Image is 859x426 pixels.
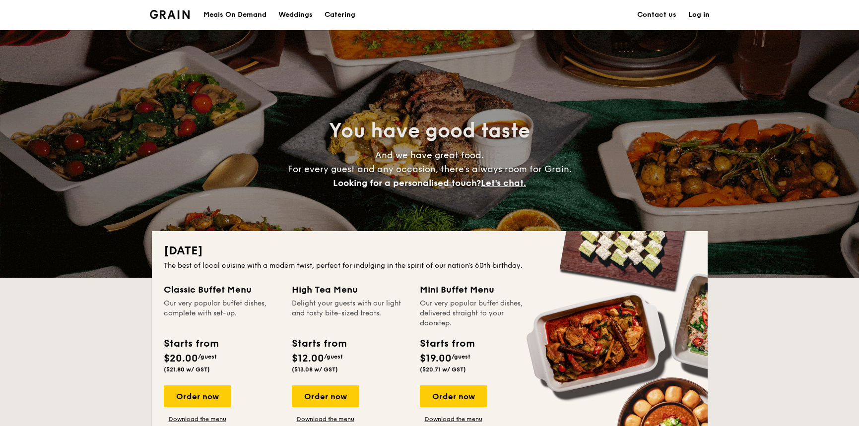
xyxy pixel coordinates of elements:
a: Download the menu [420,415,487,423]
span: /guest [324,353,343,360]
span: Let's chat. [481,178,526,188]
div: Delight your guests with our light and tasty bite-sized treats. [292,299,408,328]
a: Logotype [150,10,190,19]
div: Order now [292,385,359,407]
div: The best of local cuisine with a modern twist, perfect for indulging in the spirit of our nation’... [164,261,696,271]
span: You have good taste [329,119,530,143]
div: Starts from [420,336,474,351]
a: Download the menu [164,415,231,423]
span: /guest [452,353,470,360]
span: ($21.80 w/ GST) [164,366,210,373]
span: $12.00 [292,353,324,365]
img: Grain [150,10,190,19]
div: Order now [420,385,487,407]
div: Order now [164,385,231,407]
a: Download the menu [292,415,359,423]
div: High Tea Menu [292,283,408,297]
div: Starts from [164,336,218,351]
span: $19.00 [420,353,452,365]
div: Mini Buffet Menu [420,283,536,297]
h2: [DATE] [164,243,696,259]
span: ($13.08 w/ GST) [292,366,338,373]
div: Starts from [292,336,346,351]
span: And we have great food. For every guest and any occasion, there’s always room for Grain. [288,150,572,188]
span: ($20.71 w/ GST) [420,366,466,373]
span: /guest [198,353,217,360]
div: Classic Buffet Menu [164,283,280,297]
div: Our very popular buffet dishes, complete with set-up. [164,299,280,328]
span: Looking for a personalised touch? [333,178,481,188]
span: $20.00 [164,353,198,365]
div: Our very popular buffet dishes, delivered straight to your doorstep. [420,299,536,328]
